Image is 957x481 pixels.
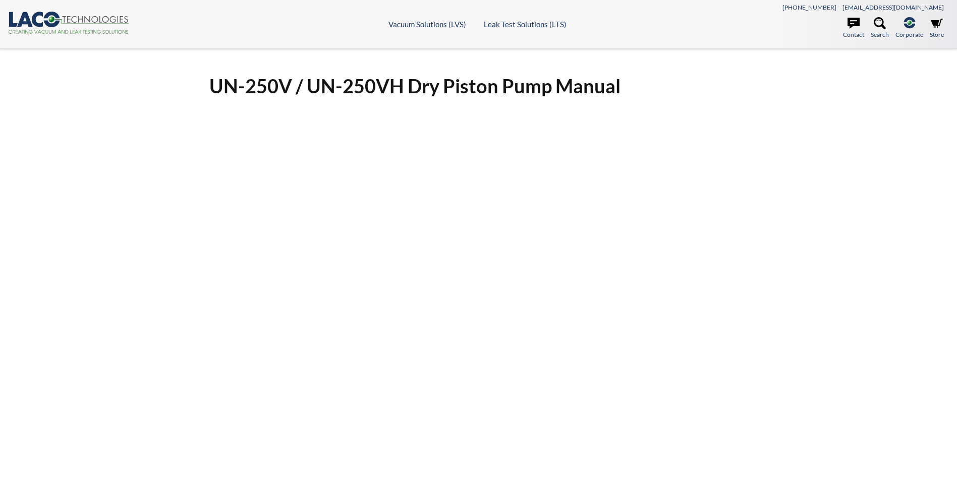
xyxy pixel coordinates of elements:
a: [EMAIL_ADDRESS][DOMAIN_NAME] [842,4,944,11]
a: Contact [843,17,864,39]
a: Search [871,17,889,39]
a: [PHONE_NUMBER] [782,4,836,11]
a: Vacuum Solutions (LVS) [388,20,466,29]
h1: UN-250V / UN-250VH Dry Piston Pump Manual [209,74,747,98]
a: Leak Test Solutions (LTS) [484,20,567,29]
span: Corporate [895,30,923,39]
a: Store [930,17,944,39]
